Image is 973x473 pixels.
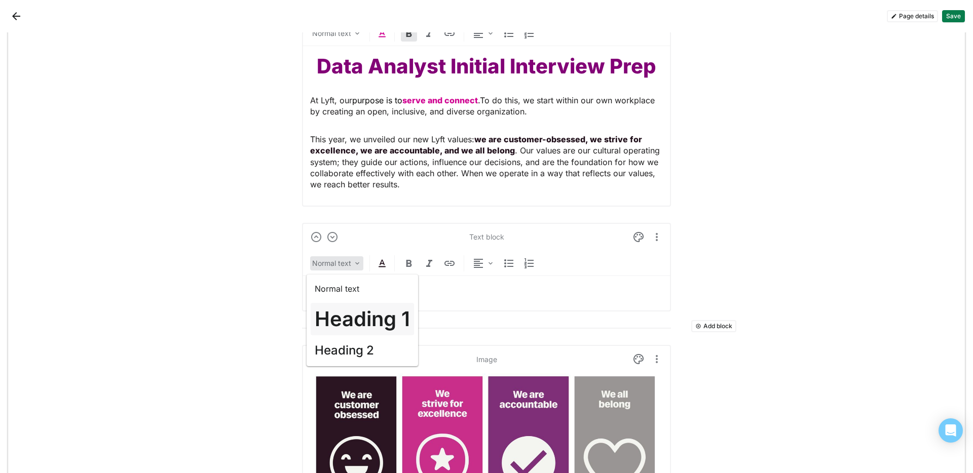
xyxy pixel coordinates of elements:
h1: Heading 1 [315,307,410,331]
strong: serve and connect [402,95,478,105]
span: purpose is to [352,95,402,105]
div: Normal text [312,258,351,268]
div: Open Intercom Messenger [939,418,963,443]
button: More options [651,229,663,245]
button: Save [942,10,965,22]
button: Page details [887,10,938,22]
div: Text block [469,232,504,241]
strong: Data Analyst Initial Interview Prep [317,54,656,78]
h2: Heading 2 [315,343,374,358]
button: Back [8,8,24,24]
span: This year, we unveiled our new Lyft values: [310,134,474,144]
span: At Lyft, our [310,95,352,105]
button: Add block [691,320,736,332]
strong: we are customer-obsessed, we strive for excellence, we are accountable, and we all belong [310,134,644,155]
div: Image [476,355,497,364]
span: To do this, we start within our own workplace by creating an open, inclusive, and diverse organiz... [310,95,657,116]
div: Normal text [312,28,351,38]
p: Normal text [315,283,359,294]
button: More options [651,351,663,367]
span: . [478,95,480,105]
